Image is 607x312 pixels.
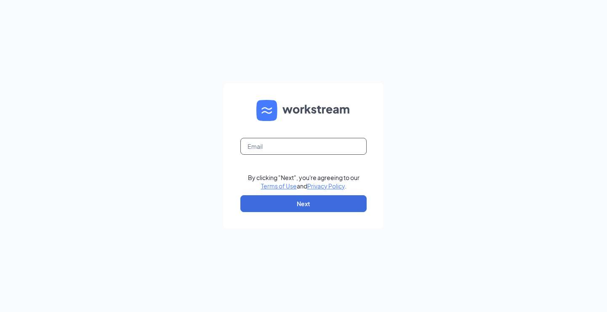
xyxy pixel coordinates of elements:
a: Terms of Use [261,182,297,190]
input: Email [240,138,367,155]
button: Next [240,195,367,212]
div: By clicking "Next", you're agreeing to our and . [248,173,359,190]
img: WS logo and Workstream text [256,100,351,121]
a: Privacy Policy [307,182,345,190]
